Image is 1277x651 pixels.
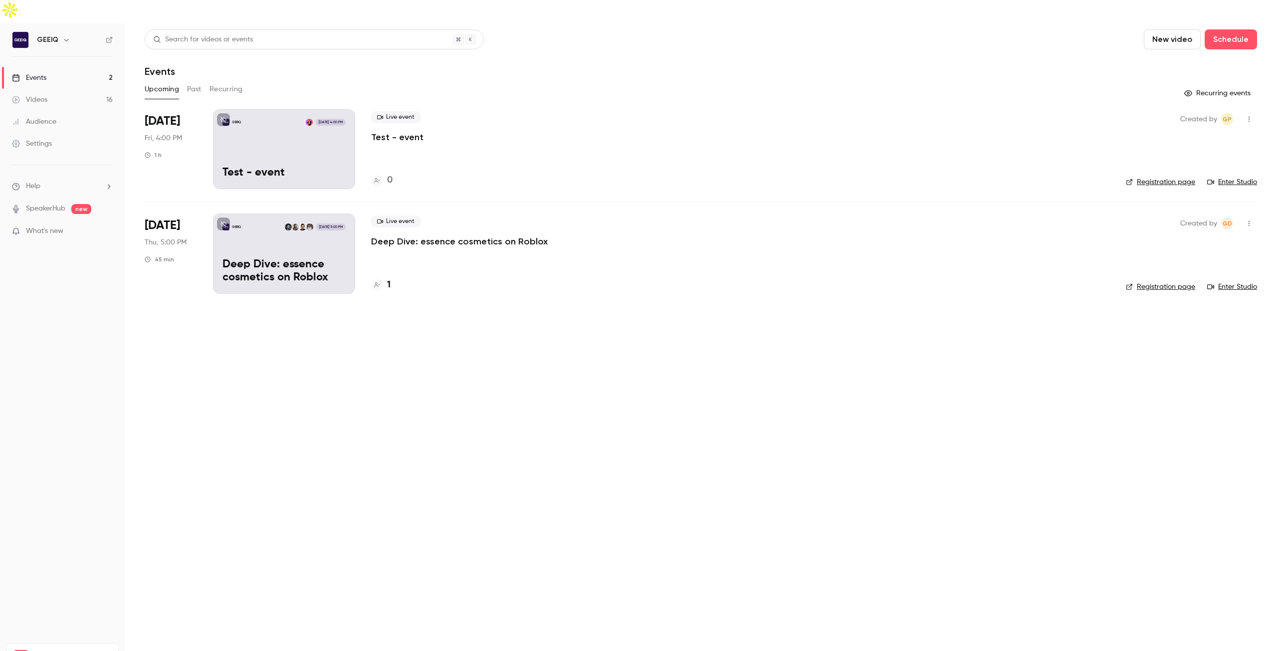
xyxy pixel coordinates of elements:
h4: 1 [387,278,391,292]
span: [DATE] [145,113,180,129]
p: GEEIQ [232,224,241,229]
a: Enter Studio [1207,177,1257,187]
button: Upcoming [145,81,179,97]
span: new [71,204,91,214]
img: Sara Apaza [292,223,299,230]
a: Test - event GEEIQGeorge Pohl[DATE] 4:00 PMTest - event [213,109,355,189]
span: GD [1223,217,1232,229]
img: Thanh Dao [299,223,306,230]
p: GEEIQ [232,120,241,125]
div: Aug 28 Thu, 5:00 PM (Europe/London) [145,214,197,293]
img: Charles Hambro [285,223,292,230]
a: Registration page [1126,282,1195,292]
p: Test - event [222,167,346,180]
span: What's new [26,226,63,236]
div: Search for videos or events [153,34,253,45]
span: [DATE] [145,217,180,233]
p: Deep Dive: essence cosmetics on Roblox [222,258,346,284]
span: Live event [371,216,421,227]
h4: 0 [387,174,393,187]
img: George Pohl [306,119,313,126]
li: help-dropdown-opener [12,181,113,192]
a: Registration page [1126,177,1195,187]
div: Aug 15 Fri, 4:00 PM (Europe/London) [145,109,197,189]
span: Giovanna Demopoulos [1221,217,1233,229]
img: Tom von Simson [306,223,313,230]
a: Enter Studio [1207,282,1257,292]
button: Schedule [1205,29,1257,49]
div: Events [12,73,46,83]
div: Audience [12,117,56,127]
div: 45 min [145,255,174,263]
div: Videos [12,95,47,105]
a: Test - event [371,131,424,143]
span: Thu, 5:00 PM [145,237,187,247]
div: Settings [12,139,52,149]
span: Created by [1180,217,1217,229]
a: SpeakerHub [26,204,65,214]
span: George Pohl [1221,113,1233,125]
button: Recurring events [1180,85,1257,101]
a: 0 [371,174,393,187]
button: Past [187,81,202,97]
h1: Events [145,65,175,77]
span: Help [26,181,40,192]
span: Fri, 4:00 PM [145,133,182,143]
span: [DATE] 5:00 PM [316,223,345,230]
span: GP [1223,113,1232,125]
button: New video [1144,29,1201,49]
div: 1 h [145,151,162,159]
a: Deep Dive: essence cosmetics on RobloxGEEIQTom von SimsonThanh DaoSara ApazaCharles Hambro[DATE] ... [213,214,355,293]
span: Live event [371,111,421,123]
img: GEEIQ [12,32,28,48]
span: [DATE] 4:00 PM [315,119,345,126]
a: 1 [371,278,391,292]
button: Recurring [210,81,243,97]
h6: GEEIQ [37,35,58,45]
a: Deep Dive: essence cosmetics on Roblox [371,235,548,247]
span: Created by [1180,113,1217,125]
